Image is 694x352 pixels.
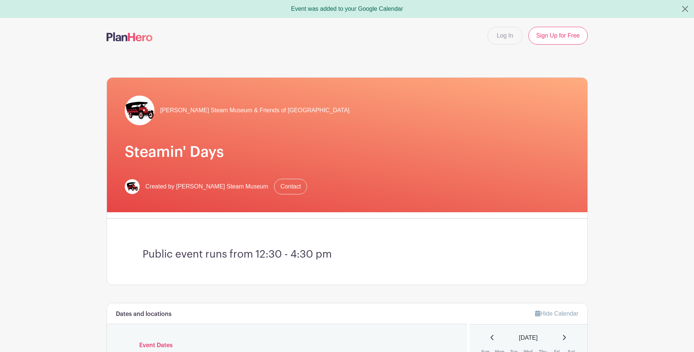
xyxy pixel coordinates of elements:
[125,96,154,125] img: FINAL_LOGOS-15.jpg
[160,106,350,115] span: [PERSON_NAME] Steam Museum & Friends of [GEOGRAPHIC_DATA]
[519,333,538,342] span: [DATE]
[528,27,587,45] a: Sign Up for Free
[488,27,522,45] a: Log In
[146,182,268,191] span: Created by [PERSON_NAME] Steam Museum
[535,310,578,317] a: Hide Calendar
[107,32,153,41] img: logo-507f7623f17ff9eddc593b1ce0a138ce2505c220e1c5a4e2b4648c50719b7d32.svg
[274,179,307,194] a: Contact
[125,179,140,194] img: FINAL_LOGOS-15.jpg
[125,143,570,161] h1: Steamin' Days
[143,248,552,261] h3: Public event runs from 12:30 - 4:30 pm
[116,311,172,318] h6: Dates and locations
[138,342,437,349] h6: Event Dates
